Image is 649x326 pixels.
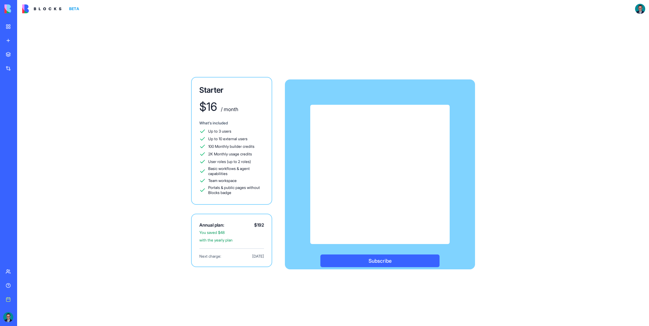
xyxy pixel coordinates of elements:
a: BETA [22,4,82,13]
img: logo [4,4,44,13]
span: Next charge: [199,254,221,259]
span: $ 192 [254,222,264,228]
img: ACg8ocIWlyrQpyC9rYw-i5p2BYllzGazdWR06BEnwygcaoTbuhncZJth=s96-c [3,312,13,322]
span: Portals & public pages without Blocks badge [208,185,264,195]
span: Annual plan: [199,222,224,228]
div: $ 16 [199,100,217,113]
span: Team workspace [208,178,237,183]
div: / month [220,105,238,113]
span: Basic workflows & agent capabilities [208,166,264,176]
button: Subscribe [320,254,440,267]
span: 2K Monthly usage credits [208,152,252,157]
h3: Starter [199,85,264,95]
iframe: Secure payment input frame [319,114,441,246]
span: User roles (up to 2 roles) [208,159,251,164]
span: You saved $ 48 with the yearly plan [199,230,233,242]
div: BETA [67,4,82,13]
img: logo [22,4,61,13]
img: ACg8ocIWlyrQpyC9rYw-i5p2BYllzGazdWR06BEnwygcaoTbuhncZJth=s96-c [635,4,645,14]
div: What's included [199,121,264,126]
span: [DATE] [252,254,264,259]
span: Up to 10 external users [208,136,247,141]
span: 100 Monthly builder credits [208,144,254,149]
span: Up to 3 users [208,129,231,134]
